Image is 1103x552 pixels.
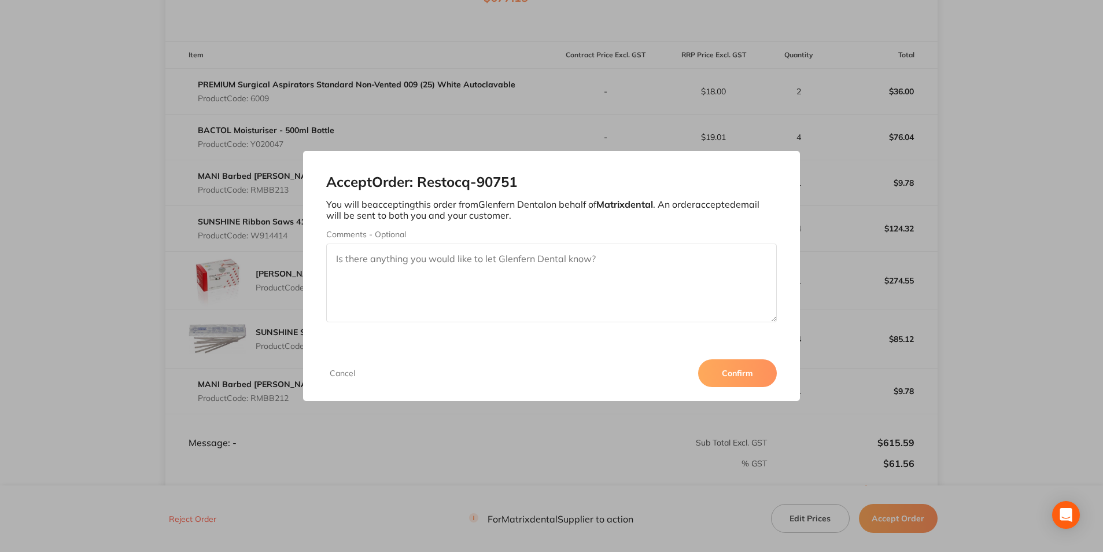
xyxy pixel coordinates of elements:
[698,359,777,387] button: Confirm
[326,199,776,220] p: You will be accepting this order from Glenfern Dental on behalf of . An order accepted email will...
[1052,501,1080,529] div: Open Intercom Messenger
[326,174,776,190] h2: Accept Order: Restocq- 90751
[596,198,653,210] b: Matrixdental
[326,230,776,239] label: Comments - Optional
[326,368,359,378] button: Cancel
